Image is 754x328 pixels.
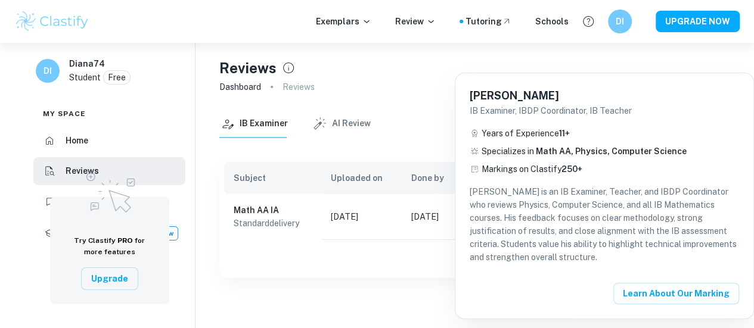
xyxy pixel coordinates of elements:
span: Math AA, Physics, Computer Science [536,146,687,156]
p: Specializes in [482,145,687,158]
p: Years of Experience [482,127,570,140]
p: Markings on Clastify [482,163,582,176]
span: 11 + [559,129,570,138]
p: IB Examiner, IBDP Coordinator, IB Teacher [470,104,739,117]
p: [PERSON_NAME] is an IB Examiner, Teacher, and IBDP Coordinator who reviews Physics, Computer Scie... [470,185,739,264]
span: 250+ [561,164,582,174]
button: Learn about our Marking [613,283,739,304]
h6: [PERSON_NAME] [470,88,739,104]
